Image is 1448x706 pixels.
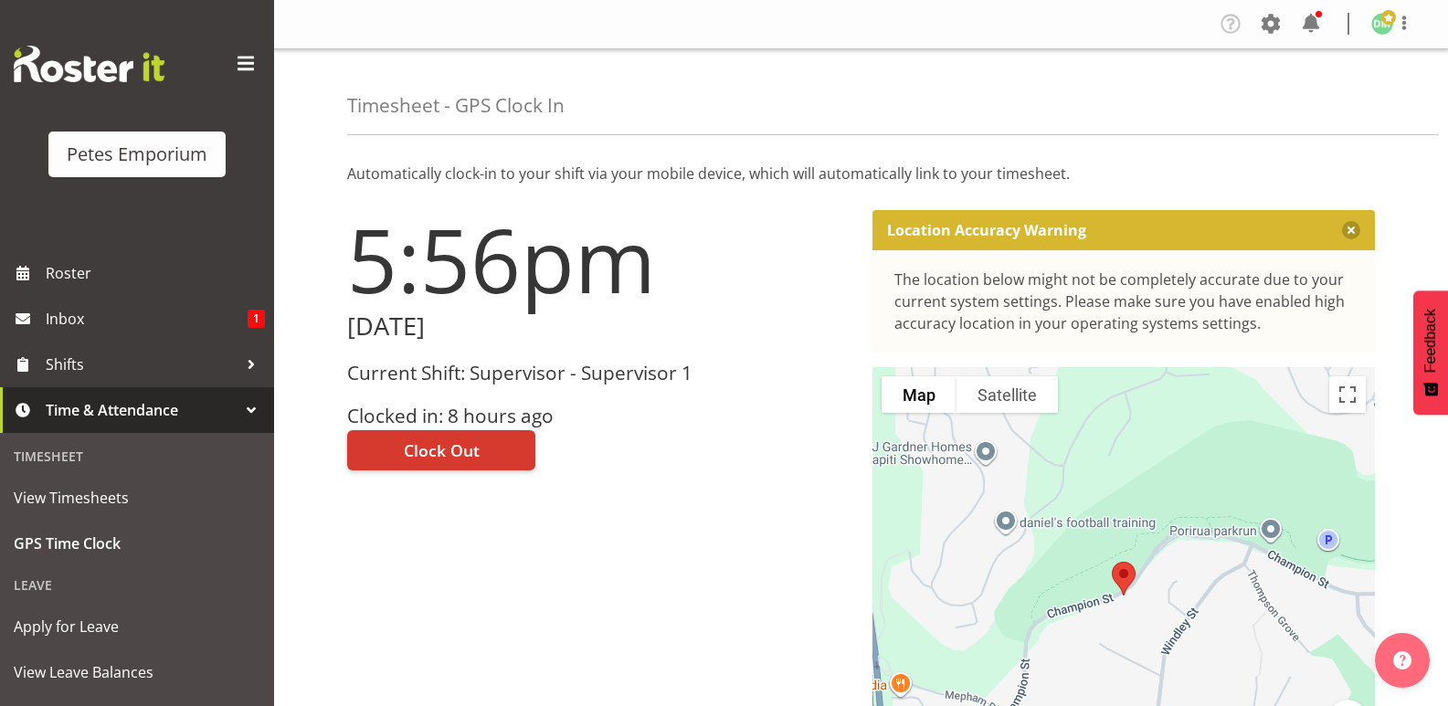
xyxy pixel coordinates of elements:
h4: Timesheet - GPS Clock In [347,95,565,116]
span: View Leave Balances [14,659,260,686]
h2: [DATE] [347,312,851,341]
p: Location Accuracy Warning [887,221,1086,239]
a: GPS Time Clock [5,521,270,566]
span: 1 [248,310,265,328]
div: Leave [5,566,270,604]
a: View Leave Balances [5,649,270,695]
h3: Current Shift: Supervisor - Supervisor 1 [347,363,851,384]
span: Apply for Leave [14,613,260,640]
p: Automatically clock-in to your shift via your mobile device, which will automatically link to you... [347,163,1375,184]
a: Apply for Leave [5,604,270,649]
span: Time & Attendance [46,396,238,424]
h1: 5:56pm [347,210,851,309]
div: Timesheet [5,437,270,475]
span: Inbox [46,305,248,332]
button: Toggle fullscreen view [1329,376,1366,413]
img: Rosterit website logo [14,46,164,82]
div: Petes Emporium [67,141,207,168]
span: Shifts [46,351,238,378]
a: View Timesheets [5,475,270,521]
span: GPS Time Clock [14,530,260,557]
button: Show street map [882,376,957,413]
span: Roster [46,259,265,287]
h3: Clocked in: 8 hours ago [347,406,851,427]
button: Show satellite imagery [957,376,1058,413]
span: View Timesheets [14,484,260,511]
span: Feedback [1422,309,1439,373]
div: The location below might not be completely accurate due to your current system settings. Please m... [894,269,1354,334]
button: Feedback - Show survey [1413,290,1448,415]
button: Close message [1342,221,1360,239]
img: help-xxl-2.png [1393,651,1411,669]
button: Clock Out [347,430,535,470]
span: Clock Out [404,438,480,462]
img: david-mcauley697.jpg [1371,13,1393,35]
